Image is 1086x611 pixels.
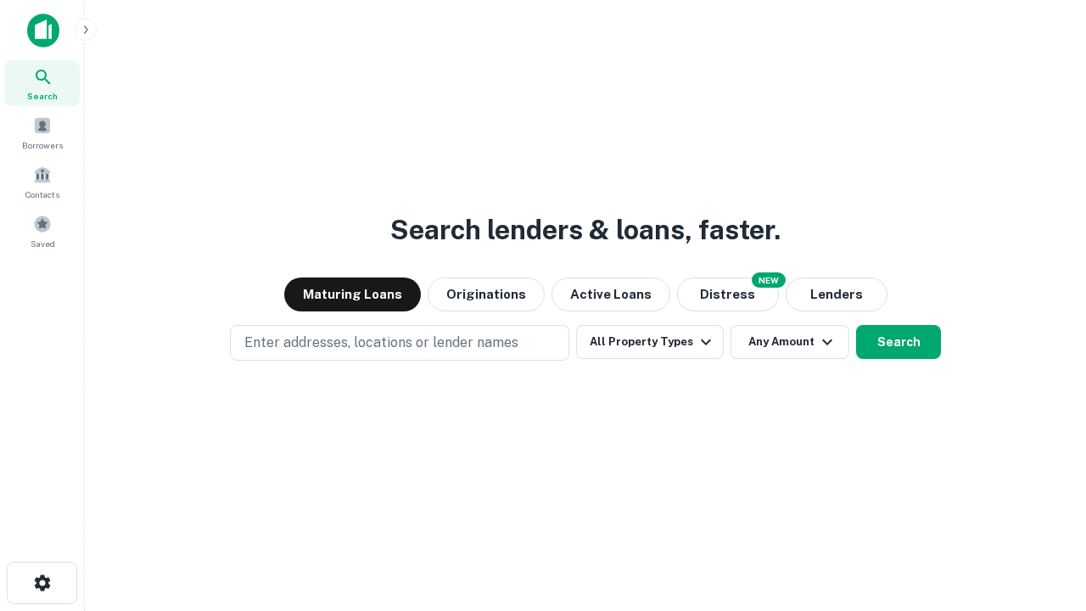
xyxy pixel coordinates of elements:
[31,237,55,250] span: Saved
[5,60,80,106] a: Search
[22,138,63,152] span: Borrowers
[551,277,670,311] button: Active Loans
[5,208,80,254] a: Saved
[786,277,887,311] button: Lenders
[25,188,59,201] span: Contacts
[284,277,421,311] button: Maturing Loans
[390,210,781,250] h3: Search lenders & loans, faster.
[677,277,779,311] button: Search distressed loans with lien and other non-mortgage details.
[428,277,545,311] button: Originations
[5,159,80,205] a: Contacts
[230,325,569,361] button: Enter addresses, locations or lender names
[576,325,724,359] button: All Property Types
[27,14,59,48] img: capitalize-icon.png
[856,325,941,359] button: Search
[244,333,518,353] p: Enter addresses, locations or lender names
[731,325,849,359] button: Any Amount
[752,272,786,288] div: NEW
[5,109,80,155] a: Borrowers
[1001,475,1086,557] iframe: Chat Widget
[27,89,58,103] span: Search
